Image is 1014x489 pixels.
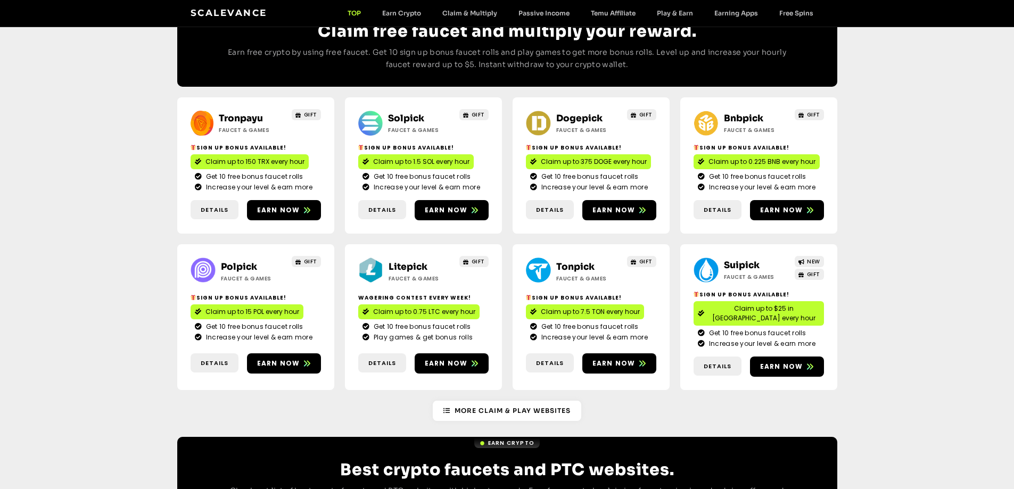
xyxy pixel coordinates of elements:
span: GIFT [472,111,485,119]
a: Scalevance [191,7,267,18]
h2: Claim free faucet and multiply your reward. [220,22,795,41]
a: More Claim & Play Websites [433,401,581,421]
span: Get 10 free bonus faucet rolls [706,172,806,181]
a: Details [694,200,741,220]
span: Get 10 free bonus faucet rolls [371,322,471,331]
span: GIFT [472,258,485,266]
a: Claim & Multiply [432,9,508,17]
a: Details [526,353,574,373]
span: Earn Crypto [488,439,534,447]
h2: Faucet & Games [556,126,623,134]
span: Earn now [257,359,300,368]
span: Get 10 free bonus faucet rolls [539,172,639,181]
span: Claim up to 150 TRX every hour [205,157,304,167]
span: Earn now [257,205,300,215]
a: GIFT [795,269,824,280]
a: Claim up to 15 POL every hour [191,304,303,319]
h2: Wagering contest every week! [358,294,489,302]
h2: Best crypto faucets and PTC websites. [220,460,795,479]
a: Tonpick [556,261,595,272]
img: 🎁 [191,295,196,300]
a: Earn now [247,353,321,374]
span: Earn now [592,205,636,215]
a: Claim up to 1.5 SOL every hour [358,154,474,169]
a: Earn now [247,200,321,220]
span: Earn now [760,362,803,371]
span: Increase your level & earn more [539,183,648,192]
a: GIFT [627,256,656,267]
span: Details [368,359,396,368]
a: Earn now [415,353,489,374]
a: Details [191,353,238,373]
span: Details [201,359,228,368]
span: Details [704,205,731,214]
a: Earn now [750,357,824,377]
a: Claim up to $25 in [GEOGRAPHIC_DATA] every hour [694,301,824,326]
a: GIFT [459,109,489,120]
a: Earning Apps [704,9,769,17]
a: Claim up to 375 DOGE every hour [526,154,651,169]
a: GIFT [795,109,824,120]
span: Claim up to 375 DOGE every hour [541,157,647,167]
span: GIFT [807,111,820,119]
h2: Faucet & Games [388,126,455,134]
span: Details [536,205,564,214]
span: Increase your level & earn more [706,339,815,349]
img: 🎁 [694,145,699,150]
img: 🎁 [694,292,699,297]
span: Details [201,205,228,214]
span: Claim up to 15 POL every hour [205,307,299,317]
span: Details [368,205,396,214]
a: Details [526,200,574,220]
a: Litepick [389,261,427,272]
a: NEW [795,256,824,267]
a: Claim up to 0.225 BNB every hour [694,154,820,169]
a: Free Spins [769,9,824,17]
span: Increase your level & earn more [539,333,648,342]
span: Earn now [425,359,468,368]
h2: Faucet & Games [389,275,455,283]
span: Increase your level & earn more [203,183,312,192]
a: Tronpayu [219,113,263,124]
span: Get 10 free bonus faucet rolls [706,328,806,338]
span: Earn now [425,205,468,215]
a: Earn now [750,200,824,220]
span: Earn now [760,205,803,215]
a: Solpick [388,113,424,124]
a: TOP [337,9,372,17]
span: Earn now [592,359,636,368]
nav: Menu [337,9,824,17]
a: Earn now [582,200,656,220]
span: Details [704,362,731,371]
h2: Faucet & Games [724,273,790,281]
a: Details [358,200,406,220]
h2: Sign Up Bonus Available! [526,294,656,302]
h2: Faucet & Games [221,275,287,283]
a: Earn Crypto [474,438,540,448]
h2: Faucet & Games [556,275,623,283]
span: Get 10 free bonus faucet rolls [371,172,471,181]
a: Temu Affiliate [580,9,646,17]
a: Play & Earn [646,9,704,17]
span: Increase your level & earn more [706,183,815,192]
span: Claim up to 0.225 BNB every hour [708,157,815,167]
h2: Sign Up Bonus Available! [191,294,321,302]
h2: Faucet & Games [724,126,790,134]
a: GIFT [292,256,321,267]
span: Details [536,359,564,368]
h2: Sign Up Bonus Available! [694,291,824,299]
a: Details [358,353,406,373]
span: Increase your level & earn more [203,333,312,342]
a: Details [191,200,238,220]
h2: Faucet & Games [219,126,285,134]
a: Bnbpick [724,113,763,124]
h2: Sign Up Bonus Available! [191,144,321,152]
a: Suipick [724,260,760,271]
span: Get 10 free bonus faucet rolls [539,322,639,331]
a: GIFT [627,109,656,120]
span: Claim up to $25 in [GEOGRAPHIC_DATA] every hour [708,304,820,323]
a: Dogepick [556,113,603,124]
span: Increase your level & earn more [371,183,480,192]
a: Earn now [582,353,656,374]
h2: Sign Up Bonus Available! [526,144,656,152]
